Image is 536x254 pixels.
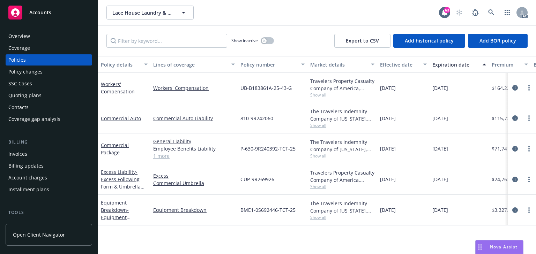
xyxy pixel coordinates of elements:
[468,6,482,20] a: Report a Bug
[6,66,92,77] a: Policy changes
[8,90,42,101] div: Quoting plans
[432,84,448,92] span: [DATE]
[432,145,448,152] span: [DATE]
[475,240,523,254] button: Nova Assist
[112,9,173,16] span: Lace House Laundry & Linen Supply, Inc.
[13,231,65,238] span: Open Client Navigator
[6,54,92,66] a: Policies
[8,160,44,171] div: Billing updates
[153,145,235,152] a: Employee Benefits Liability
[6,148,92,160] a: Invoices
[405,37,454,44] span: Add historical policy
[432,206,448,214] span: [DATE]
[8,172,47,183] div: Account charges
[6,172,92,183] a: Account charges
[6,139,92,146] div: Billing
[153,61,227,68] div: Lines of coverage
[525,145,533,153] a: more
[511,84,519,92] a: circleInformation
[8,114,60,125] div: Coverage gap analysis
[377,56,430,73] button: Effective date
[240,84,292,92] span: UB-B183861A-25-43-G
[6,102,92,113] a: Contacts
[489,56,531,73] button: Premium
[484,6,498,20] a: Search
[240,176,274,183] span: CUP-9R269926
[101,115,141,122] a: Commercial Auto
[432,61,478,68] div: Expiration date
[525,206,533,214] a: more
[492,176,517,183] span: $24,763.00
[153,179,235,187] a: Commercial Umbrella
[310,200,374,214] div: The Travelers Indemnity Company of [US_STATE], Travelers Insurance
[310,138,374,153] div: The Travelers Indemnity Company of [US_STATE], Travelers Insurance
[479,37,516,44] span: Add BOR policy
[492,145,517,152] span: $71,741.00
[8,31,30,42] div: Overview
[238,56,307,73] button: Policy number
[6,160,92,171] a: Billing updates
[153,206,235,214] a: Equipment Breakdown
[310,108,374,122] div: The Travelers Indemnity Company of [US_STATE], Travelers Insurance
[525,175,533,184] a: more
[380,115,396,122] span: [DATE]
[101,207,131,228] span: - Equipment Breakdown
[310,169,374,184] div: Travelers Property Casualty Company of America, Travelers Insurance
[8,66,43,77] div: Policy changes
[511,114,519,122] a: circleInformation
[310,61,367,68] div: Market details
[153,84,235,92] a: Workers' Compensation
[6,78,92,89] a: SSC Cases
[101,61,140,68] div: Policy details
[8,54,26,66] div: Policies
[153,138,235,145] a: General Liability
[310,214,374,220] span: Show all
[492,115,520,122] span: $115,725.00
[240,145,296,152] span: P-630-9R240392-TCT-25
[6,114,92,125] a: Coverage gap analysis
[310,92,374,98] span: Show all
[476,240,484,254] div: Drag to move
[380,145,396,152] span: [DATE]
[525,114,533,122] a: more
[6,31,92,42] a: Overview
[101,199,129,228] a: Equipment Breakdown
[101,81,135,95] a: Workers' Compensation
[444,7,450,13] div: 63
[8,78,32,89] div: SSC Cases
[153,152,235,160] a: 1 more
[334,34,390,48] button: Export to CSV
[8,184,49,195] div: Installment plans
[153,115,235,122] a: Commercial Auto Liability
[8,102,29,113] div: Contacts
[6,184,92,195] a: Installment plans
[98,56,150,73] button: Policy details
[8,148,27,160] div: Invoices
[380,206,396,214] span: [DATE]
[240,115,273,122] span: 810-9R242060
[6,209,92,216] div: Tools
[511,145,519,153] a: circleInformation
[8,43,30,54] div: Coverage
[240,61,297,68] div: Policy number
[500,6,514,20] a: Switch app
[310,77,374,92] div: Travelers Property Casualty Company of America, Travelers Insurance
[511,175,519,184] a: circleInformation
[492,84,520,92] span: $164,225.00
[492,206,514,214] span: $3,327.00
[432,176,448,183] span: [DATE]
[101,142,129,156] a: Commercial Package
[380,84,396,92] span: [DATE]
[29,10,51,15] span: Accounts
[101,169,141,197] a: Excess Liability
[153,172,235,179] a: Excess
[231,38,258,44] span: Show inactive
[393,34,465,48] button: Add historical policy
[430,56,489,73] button: Expiration date
[150,56,238,73] button: Lines of coverage
[6,3,92,22] a: Accounts
[106,6,194,20] button: Lace House Laundry & Linen Supply, Inc.
[452,6,466,20] a: Start snowing
[468,34,528,48] button: Add BOR policy
[106,34,227,48] input: Filter by keyword...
